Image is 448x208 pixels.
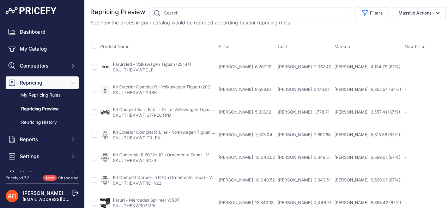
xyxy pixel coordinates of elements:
span: [PERSON_NAME] 5,315.36 (67%) [334,132,400,137]
span: [PERSON_NAME] 8,893.42 (67%) [334,200,401,205]
a: Dashboard [6,25,79,38]
span: [PERSON_NAME] 6,699.01 (67%) [334,177,400,183]
span: Reports [20,136,66,143]
a: Kit Conversie R 2022+ (Cu Ornamente Toba) - VW T-Roc ([DATE]-[DATE]) [113,152,260,157]
button: Reports [6,133,79,146]
span: [PERSON_NAME] 4,134.79 (67%) [334,64,400,69]
a: [EMAIL_ADDRESS][DOMAIN_NAME] [23,197,96,202]
span: [PERSON_NAME] 5,336.12 [219,109,271,115]
img: Pricefy Logo [6,7,56,14]
span: New [43,175,57,181]
a: Repricing Preview [6,103,79,115]
span: [PERSON_NAME] 2,657.68 [278,132,331,137]
a: SKU: THBKVWTIGRLBK [113,135,161,140]
span: [PERSON_NAME] 6,202.19 [219,64,271,69]
a: Kit Complet Caroserie R (Cu Ornamente Toba) - VW T-Roc (2022+) [113,175,247,180]
button: Competitors [6,59,79,72]
span: Repricing [20,79,66,86]
span: Settings [20,153,66,160]
span: My Account [20,170,66,177]
span: [PERSON_NAME] 7,973.04 [219,132,272,137]
span: [PERSON_NAME] 3,349.51 [278,155,331,160]
span: [PERSON_NAME] 6,352.54 (67%) [334,87,401,92]
span: - [405,87,407,92]
span: [PERSON_NAME] 2,067.40 [278,64,332,69]
button: Massive Actions [393,7,446,19]
span: - [405,109,407,115]
span: [PERSON_NAME] 10,048.52 [219,155,275,160]
div: Pricefy v1.7.2 [6,175,29,181]
button: Repricing [6,76,79,89]
span: - [405,64,407,69]
button: Filters [356,7,388,19]
a: [PERSON_NAME] [23,190,63,196]
span: Competitors [20,62,66,69]
span: - [405,200,407,205]
a: SKU: THBKVWTGLF [113,67,153,73]
h2: Repricing Preview [90,7,145,17]
input: Search [150,7,351,19]
span: Price [219,44,229,49]
a: Repricing History [6,116,79,129]
span: [PERSON_NAME] 3,349.51 [278,177,331,183]
span: [PERSON_NAME] 6,699.01 (67%) [334,155,400,160]
a: Faruri - Mercedes Sprinter W907 [113,197,180,203]
a: Kit Exterior Complet R-Line - Volkswagen Tiguan ([DATE]-[DATE]) [113,129,244,135]
button: Settings [6,150,79,163]
span: New Price [405,44,425,49]
span: [PERSON_NAME] 3,176.27 [278,87,330,92]
span: [PERSON_NAME] 3,557.41 (67%) [334,109,400,115]
a: Kit Exterior Complet R - Volkswagen Tiguan (2020+) [113,84,217,89]
span: [PERSON_NAME] 10,048.52 [219,177,275,183]
span: [PERSON_NAME] 1,778.71 [278,109,329,115]
span: - [405,132,407,137]
a: SKU: THBKVWTIG17RLOTPD [113,112,171,118]
span: Markup [334,44,350,49]
p: See how the prices in your catalog would be repriced according to your repricing rules. [90,19,291,26]
span: Cost [278,44,287,49]
a: Faruri led - Volkswagen Tiguan (2018+) [113,62,191,67]
a: SKU: THBKVWTGRBK [113,90,157,95]
button: My Account [6,167,79,180]
a: Kit Complet Bara Fata + Grila- Volkswagen Tiguan ([DATE]-[DATE]) [113,107,247,112]
span: [PERSON_NAME] 9,528.81 [219,87,271,92]
a: SKU: THBKVWTRC-R22 [113,180,161,186]
a: My Catalog [6,42,79,55]
span: Product Name [100,44,129,49]
span: [PERSON_NAME] 13,340.13 [219,200,273,205]
a: My Repricing Rules [6,89,79,102]
span: [PERSON_NAME] 4,446.71 [278,200,331,205]
a: Changelog [58,175,79,180]
span: - [405,155,407,160]
a: SKU: THBKVWTRC-R [113,158,156,163]
span: - [405,177,407,183]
